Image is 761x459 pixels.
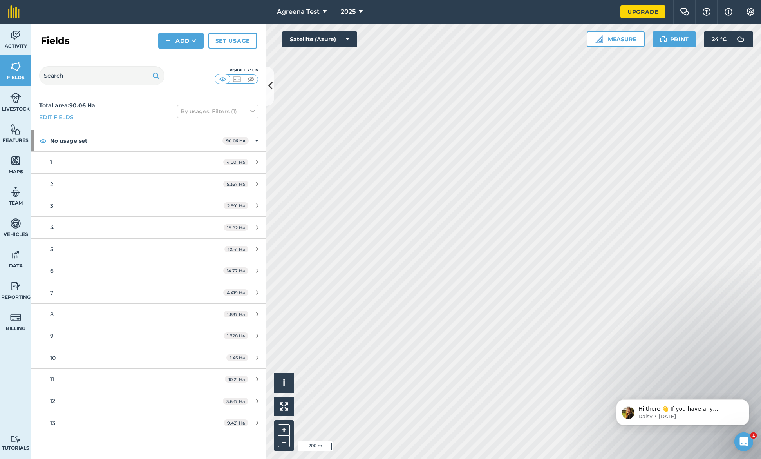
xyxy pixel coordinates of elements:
img: svg+xml;base64,PD94bWwgdmVyc2lvbj0iMS4wIiBlbmNvZGluZz0idXRmLTgiPz4KPCEtLSBHZW5lcmF0b3I6IEFkb2JlIE... [10,435,21,443]
span: 1 [750,432,757,439]
button: Add [158,33,204,49]
strong: Total area : 90.06 Ha [39,102,95,109]
img: svg+xml;base64,PHN2ZyB4bWxucz0iaHR0cDovL3d3dy53My5vcmcvMjAwMC9zdmciIHdpZHRoPSI1MCIgaGVpZ2h0PSI0MC... [246,75,256,83]
p: Hi there 👋 If you have any questions about our pricing or which plan is right for you, I’m here t... [34,22,135,30]
img: Two speech bubbles overlapping with the left bubble in the forefront [680,8,689,16]
a: 1110.21 Ha [31,369,266,390]
img: svg+xml;base64,PD94bWwgdmVyc2lvbj0iMS4wIiBlbmNvZGluZz0idXRmLTgiPz4KPCEtLSBHZW5lcmF0b3I6IEFkb2JlIE... [10,280,21,292]
span: 9 [50,332,54,339]
p: Message from Daisy, sent 29w ago [34,30,135,37]
a: 123.647 Ha [31,390,266,412]
div: Visibility: On [215,67,258,73]
span: 14.77 Ha [223,267,248,274]
img: svg+xml;base64,PD94bWwgdmVyc2lvbj0iMS4wIiBlbmNvZGluZz0idXRmLTgiPz4KPCEtLSBHZW5lcmF0b3I6IEFkb2JlIE... [10,249,21,261]
img: svg+xml;base64,PHN2ZyB4bWxucz0iaHR0cDovL3d3dy53My5vcmcvMjAwMC9zdmciIHdpZHRoPSI1NiIgaGVpZ2h0PSI2MC... [10,61,21,73]
a: 510.41 Ha [31,239,266,260]
img: Profile image for Daisy [18,24,30,36]
span: 12 [50,397,55,405]
span: 8 [50,311,54,318]
span: 5 [50,246,53,253]
a: 139.421 Ha [31,412,266,434]
strong: 90.06 Ha [226,138,246,143]
span: 10.21 Ha [225,376,248,383]
button: Print [653,31,696,47]
span: 1.837 Ha [224,311,248,317]
img: svg+xml;base64,PD94bWwgdmVyc2lvbj0iMS4wIiBlbmNvZGluZz0idXRmLTgiPz4KPCEtLSBHZW5lcmF0b3I6IEFkb2JlIE... [10,186,21,198]
img: svg+xml;base64,PHN2ZyB4bWxucz0iaHR0cDovL3d3dy53My5vcmcvMjAwMC9zdmciIHdpZHRoPSI1NiIgaGVpZ2h0PSI2MC... [10,123,21,135]
span: 11 [50,376,54,383]
a: 74.419 Ha [31,282,266,303]
span: 19.92 Ha [224,224,248,231]
input: Search [39,66,164,85]
h2: Fields [41,34,70,47]
img: svg+xml;base64,PD94bWwgdmVyc2lvbj0iMS4wIiBlbmNvZGluZz0idXRmLTgiPz4KPCEtLSBHZW5lcmF0b3I6IEFkb2JlIE... [733,31,748,47]
iframe: Intercom live chat [734,432,753,451]
span: 4.419 Ha [223,289,248,296]
img: svg+xml;base64,PHN2ZyB4bWxucz0iaHR0cDovL3d3dy53My5vcmcvMjAwMC9zdmciIHdpZHRoPSIxOSIgaGVpZ2h0PSIyNC... [152,71,160,80]
img: svg+xml;base64,PHN2ZyB4bWxucz0iaHR0cDovL3d3dy53My5vcmcvMjAwMC9zdmciIHdpZHRoPSIxNCIgaGVpZ2h0PSIyNC... [165,36,171,45]
img: svg+xml;base64,PD94bWwgdmVyc2lvbj0iMS4wIiBlbmNvZGluZz0idXRmLTgiPz4KPCEtLSBHZW5lcmF0b3I6IEFkb2JlIE... [10,29,21,41]
img: fieldmargin Logo [8,5,20,18]
button: 24 °C [704,31,753,47]
span: 7 [50,289,53,296]
button: – [278,436,290,447]
span: 4.001 Ha [223,159,248,165]
button: + [278,424,290,436]
span: 6 [50,267,54,274]
div: message notification from Daisy, 29w ago. Hi there 👋 If you have any questions about our pricing ... [12,16,145,42]
img: svg+xml;base64,PHN2ZyB4bWxucz0iaHR0cDovL3d3dy53My5vcmcvMjAwMC9zdmciIHdpZHRoPSIxOCIgaGVpZ2h0PSIyNC... [40,136,47,145]
div: No usage set90.06 Ha [31,130,266,151]
a: 614.77 Ha [31,260,266,281]
img: svg+xml;base64,PHN2ZyB4bWxucz0iaHR0cDovL3d3dy53My5vcmcvMjAwMC9zdmciIHdpZHRoPSI1MCIgaGVpZ2h0PSI0MC... [232,75,242,83]
span: 24 ° C [712,31,727,47]
button: By usages, Filters (1) [177,105,258,118]
span: 1.728 Ha [224,332,248,339]
img: svg+xml;base64,PHN2ZyB4bWxucz0iaHR0cDovL3d3dy53My5vcmcvMjAwMC9zdmciIHdpZHRoPSI1MCIgaGVpZ2h0PSI0MC... [218,75,228,83]
span: i [283,378,285,388]
a: 101.45 Ha [31,347,266,368]
span: 1.45 Ha [226,354,248,361]
span: Agreena Test [277,7,320,16]
a: Set usage [208,33,257,49]
img: svg+xml;base64,PD94bWwgdmVyc2lvbj0iMS4wIiBlbmNvZGluZz0idXRmLTgiPz4KPCEtLSBHZW5lcmF0b3I6IEFkb2JlIE... [10,312,21,323]
span: 1 [50,159,52,166]
img: svg+xml;base64,PD94bWwgdmVyc2lvbj0iMS4wIiBlbmNvZGluZz0idXRmLTgiPz4KPCEtLSBHZW5lcmF0b3I6IEFkb2JlIE... [10,218,21,229]
img: Four arrows, one pointing top left, one top right, one bottom right and the last bottom left [280,402,288,411]
a: 81.837 Ha [31,304,266,325]
span: 2025 [341,7,356,16]
img: A question mark icon [702,8,711,16]
button: Measure [587,31,645,47]
img: svg+xml;base64,PHN2ZyB4bWxucz0iaHR0cDovL3d3dy53My5vcmcvMjAwMC9zdmciIHdpZHRoPSI1NiIgaGVpZ2h0PSI2MC... [10,155,21,167]
img: A cog icon [746,8,755,16]
iframe: Intercom notifications message [604,383,761,438]
a: Upgrade [620,5,665,18]
span: 10 [50,354,56,361]
span: 13 [50,419,55,426]
span: 4 [50,224,54,231]
a: 32.891 Ha [31,195,266,216]
strong: No usage set [50,130,222,151]
span: 9.421 Ha [224,419,248,426]
img: svg+xml;base64,PHN2ZyB4bWxucz0iaHR0cDovL3d3dy53My5vcmcvMjAwMC9zdmciIHdpZHRoPSIxOSIgaGVpZ2h0PSIyNC... [660,34,667,44]
a: 14.001 Ha [31,152,266,173]
a: 25.357 Ha [31,174,266,195]
span: 2.891 Ha [224,202,248,209]
img: svg+xml;base64,PD94bWwgdmVyc2lvbj0iMS4wIiBlbmNvZGluZz0idXRmLTgiPz4KPCEtLSBHZW5lcmF0b3I6IEFkb2JlIE... [10,92,21,104]
span: 10.41 Ha [224,246,248,252]
button: i [274,373,294,393]
img: Ruler icon [595,35,603,43]
button: Satellite (Azure) [282,31,357,47]
span: 2 [50,181,53,188]
a: 91.728 Ha [31,325,266,347]
img: svg+xml;base64,PHN2ZyB4bWxucz0iaHR0cDovL3d3dy53My5vcmcvMjAwMC9zdmciIHdpZHRoPSIxNyIgaGVpZ2h0PSIxNy... [725,7,732,16]
span: 5.357 Ha [223,181,248,187]
span: 3.647 Ha [223,398,248,405]
span: 3 [50,202,53,209]
a: 419.92 Ha [31,217,266,238]
a: Edit fields [39,113,74,122]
